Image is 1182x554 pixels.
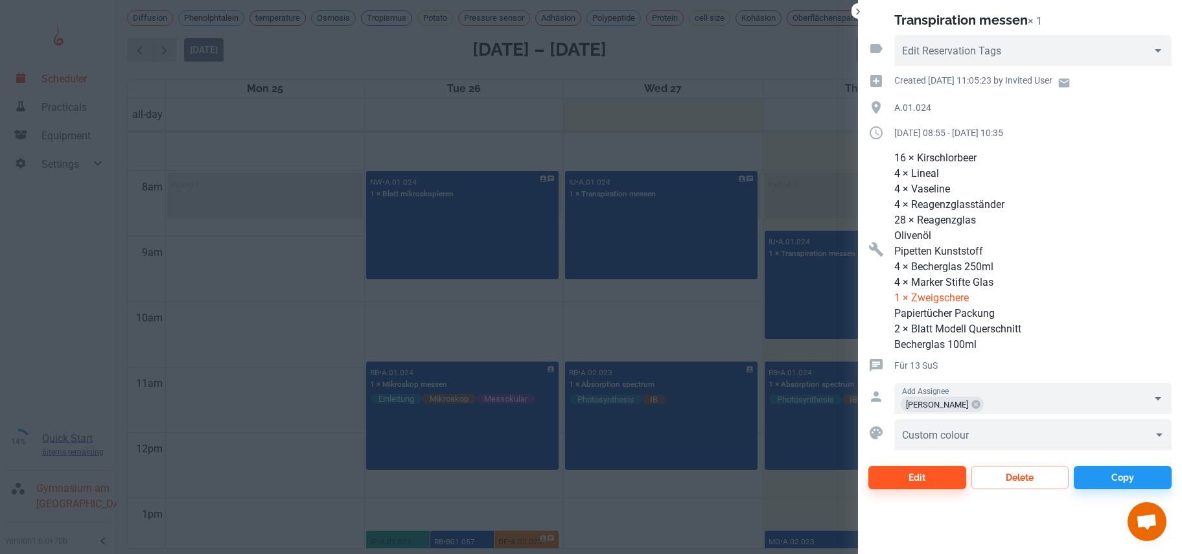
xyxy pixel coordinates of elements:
[868,358,884,373] svg: Reservation comment
[1149,389,1167,408] button: Open
[894,100,1172,115] p: A.01.024
[971,466,1069,489] button: Delete
[868,100,884,115] svg: Location
[894,244,1172,259] p: Pipetten Kunststoff
[1128,502,1166,541] a: Chat öffnen
[894,259,1172,275] p: 4 × Becherglas 250ml
[901,397,984,412] div: [PERSON_NAME]
[868,425,884,441] svg: Custom colour
[1149,41,1167,60] button: Open
[1052,71,1076,95] a: Email user
[852,5,864,18] button: Close
[868,125,884,141] svg: Duration
[894,337,1172,352] p: Becherglas 100ml
[894,358,1172,373] p: Für 13 SuS
[894,197,1172,213] p: 4 × Reagenzglasständer
[894,213,1172,228] p: 28 × Reagenzglas
[902,386,949,397] label: Add Assignee
[894,228,1172,244] p: Olivenöl
[894,126,1172,140] p: [DATE] 08:55 - [DATE] 10:35
[894,321,1172,337] p: 2 × Blatt Modell Querschnitt
[894,166,1172,181] p: 4 × Lineal
[868,242,884,257] svg: Resources
[894,306,1172,321] p: Papiertücher Packung
[894,419,1172,450] div: ​
[894,290,1172,306] p: Limited resource
[1028,15,1042,27] p: × 1
[868,41,884,56] svg: Reservation tags
[894,150,1172,166] p: 16 × Kirschlorbeer
[894,12,1028,28] h2: Transpiration messen
[894,181,1172,197] p: 4 × Vaseline
[868,389,884,404] svg: Assigned to
[894,73,1052,87] p: Created [DATE] 11:05:23 by Invited User
[868,73,884,89] svg: Creation time
[894,275,1172,290] p: 4 × Marker Stifte Glas
[901,397,973,412] span: [PERSON_NAME]
[868,466,966,489] button: Edit
[1074,466,1172,489] button: Copy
